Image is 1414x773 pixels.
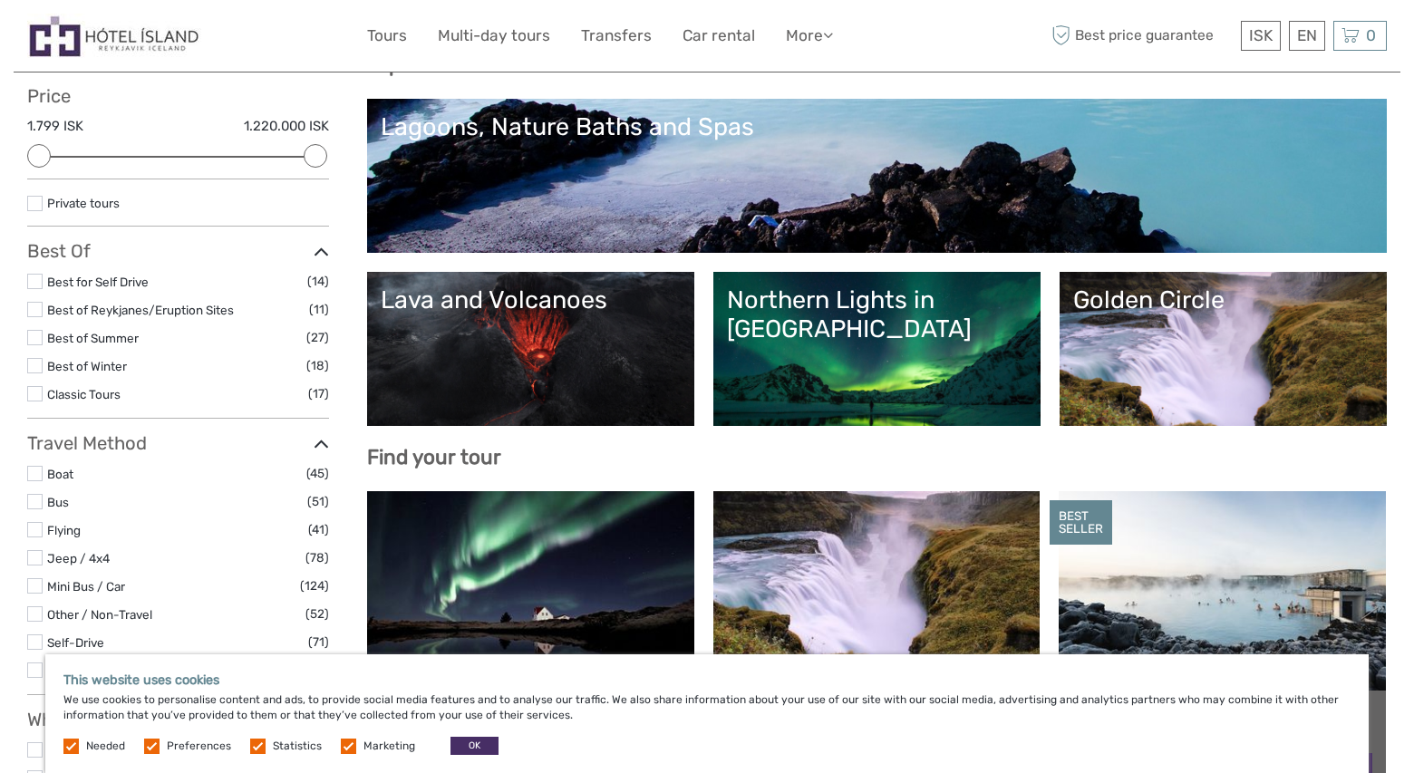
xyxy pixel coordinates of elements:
a: Self-Drive [47,635,104,650]
label: 1.220.000 ISK [244,117,329,136]
button: Open LiveChat chat widget [208,28,230,50]
label: Preferences [167,739,231,754]
a: Best for Self Drive [47,275,149,289]
a: Boat [47,467,73,481]
a: Private tours [47,196,120,210]
div: EN [1289,21,1325,51]
h3: Best Of [27,240,329,262]
h5: This website uses cookies [63,672,1351,688]
span: (45) [306,463,329,484]
a: Best of Summer [47,331,139,345]
div: BEST SELLER [1050,500,1112,546]
a: Transfers [581,23,652,49]
label: Statistics [273,739,322,754]
a: Lava and Volcanoes [381,285,681,412]
h3: Price [27,85,329,107]
a: Classic Tours [47,387,121,401]
a: Bus [47,495,69,509]
span: (27) [306,327,329,348]
span: (51) [307,491,329,512]
label: 1.799 ISK [27,117,83,136]
a: Golden Circle [1073,285,1373,412]
span: (71) [308,632,329,652]
b: Find your tour [367,445,501,469]
span: (52) [305,604,329,624]
span: (18) [306,355,329,376]
label: Marketing [363,739,415,754]
span: (14) [307,271,329,292]
span: 0 [1363,26,1379,44]
div: We use cookies to personalise content and ads, to provide social media features and to analyse ou... [45,654,1369,773]
a: Jeep / 4x4 [47,551,110,565]
div: Golden Circle [1073,285,1373,314]
span: ISK [1249,26,1273,44]
a: Lagoons, Nature Baths and Spas [381,112,1373,239]
a: Flying [47,523,81,537]
a: Other / Non-Travel [47,607,152,622]
img: Hótel Ísland [27,14,201,58]
div: Northern Lights in [GEOGRAPHIC_DATA] [727,285,1027,344]
h3: Travel Method [27,432,329,454]
span: (41) [308,519,329,540]
button: OK [450,737,499,755]
span: (78) [305,547,329,568]
h3: What do you want to see? [27,709,329,730]
a: Northern Lights in [GEOGRAPHIC_DATA] [727,285,1027,412]
span: Best price guarantee [1047,21,1236,51]
span: (124) [300,575,329,596]
div: Lagoons, Nature Baths and Spas [381,112,1373,141]
a: Multi-day tours [438,23,550,49]
a: Best of Reykjanes/Eruption Sites [47,303,234,317]
a: More [786,23,833,49]
label: Needed [86,739,125,754]
span: (11) [309,299,329,320]
div: Lava and Volcanoes [381,285,681,314]
a: Car rental [683,23,755,49]
a: Tours [367,23,407,49]
a: Mini Bus / Car [47,579,125,594]
p: We're away right now. Please check back later! [25,32,205,46]
a: Best of Winter [47,359,127,373]
span: (17) [308,383,329,404]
